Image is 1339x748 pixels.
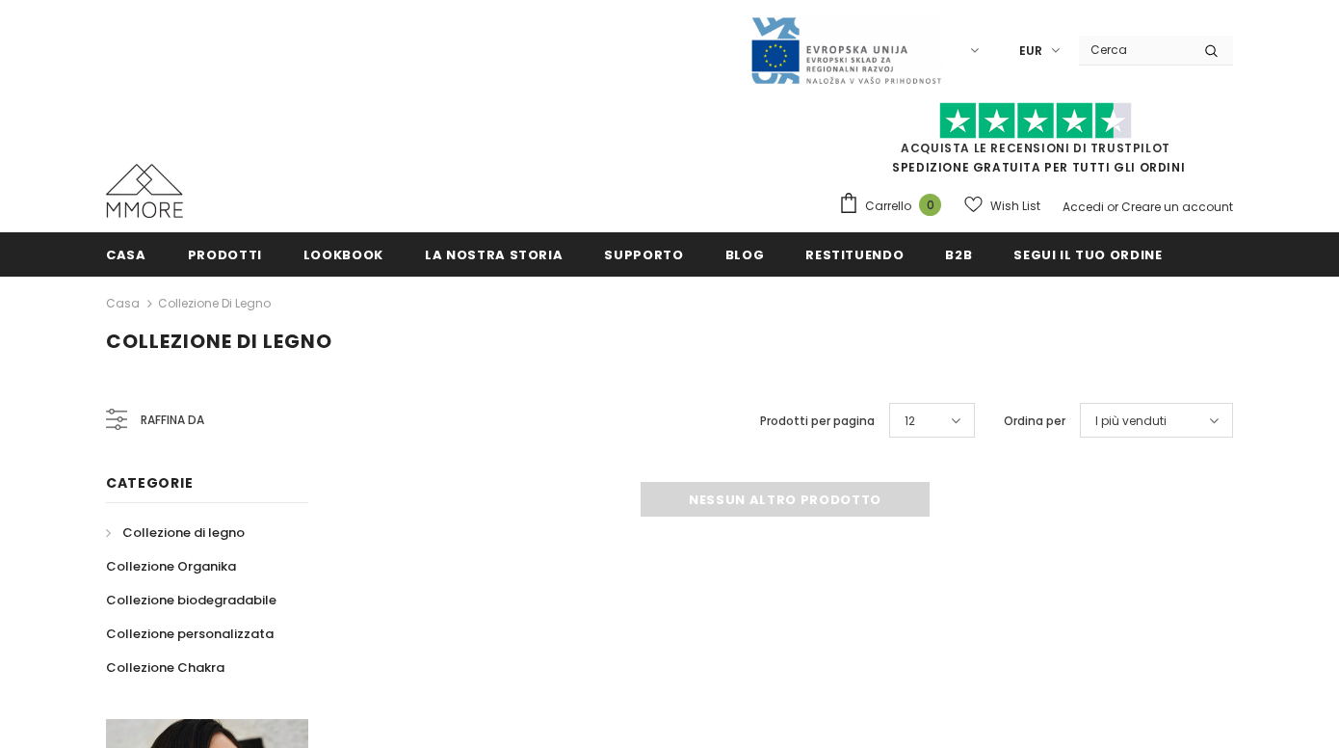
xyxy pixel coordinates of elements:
img: Casi MMORE [106,164,183,218]
span: Collezione di legno [106,328,332,355]
a: Restituendo [805,232,904,276]
span: Segui il tuo ordine [1013,246,1162,264]
span: I più venduti [1095,412,1167,431]
a: Casa [106,292,140,315]
span: Categorie [106,473,193,493]
a: Lookbook [303,232,383,276]
span: Collezione personalizzata [106,625,274,643]
a: Collezione di legno [158,295,271,311]
span: B2B [945,246,972,264]
img: Fidati di Pilot Stars [939,102,1132,140]
span: EUR [1019,41,1042,61]
span: Collezione Chakra [106,658,224,677]
a: B2B [945,232,972,276]
a: Casa [106,232,146,276]
span: 12 [905,412,915,431]
a: Acquista le recensioni di TrustPilot [901,140,1170,156]
a: Collezione biodegradabile [106,583,276,617]
span: Casa [106,246,146,264]
span: Raffina da [141,410,204,431]
input: Search Site [1079,36,1190,64]
span: Carrello [865,197,911,216]
span: La nostra storia [425,246,563,264]
a: La nostra storia [425,232,563,276]
a: Carrello 0 [838,192,951,221]
a: Wish List [964,189,1040,223]
a: Creare un account [1121,199,1233,215]
a: Segui il tuo ordine [1013,232,1162,276]
a: Collezione personalizzata [106,617,274,651]
span: Wish List [990,197,1040,216]
a: Collezione di legno [106,516,245,549]
a: Collezione Organika [106,549,236,583]
a: Blog [725,232,765,276]
span: SPEDIZIONE GRATUITA PER TUTTI GLI ORDINI [838,111,1233,175]
span: supporto [604,246,683,264]
span: Restituendo [805,246,904,264]
span: Prodotti [188,246,262,264]
a: Prodotti [188,232,262,276]
span: Blog [725,246,765,264]
span: Collezione Organika [106,557,236,575]
span: 0 [919,194,941,216]
span: or [1107,199,1118,215]
label: Prodotti per pagina [760,412,875,431]
a: Collezione Chakra [106,651,224,684]
span: Collezione biodegradabile [106,591,276,609]
a: Javni Razpis [749,41,942,58]
label: Ordina per [1004,412,1065,431]
a: supporto [604,232,683,276]
span: Lookbook [303,246,383,264]
span: Collezione di legno [122,523,245,542]
img: Javni Razpis [749,15,942,86]
a: Accedi [1063,199,1104,215]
